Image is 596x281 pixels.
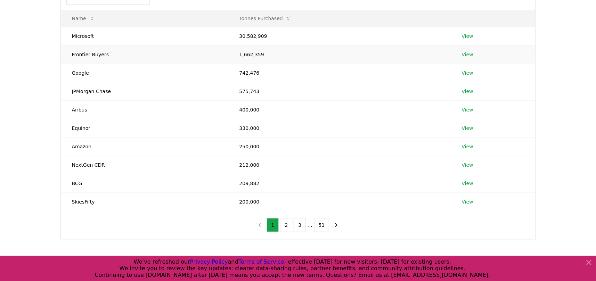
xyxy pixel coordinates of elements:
[61,64,228,82] td: Google
[61,156,228,174] td: NextGen CDR
[61,27,228,45] td: Microsoft
[462,88,473,95] a: View
[61,174,228,192] td: BCG
[228,137,451,156] td: 250,000
[462,106,473,113] a: View
[462,180,473,187] a: View
[462,198,473,205] a: View
[61,137,228,156] td: Amazon
[280,218,292,232] button: 2
[462,143,473,150] a: View
[228,82,451,100] td: 575,743
[228,156,451,174] td: 212,000
[61,45,228,64] td: Frontier Buyers
[228,192,451,211] td: 200,000
[228,45,451,64] td: 1,662,359
[228,174,451,192] td: 209,882
[462,51,473,58] a: View
[228,27,451,45] td: 30,582,909
[228,100,451,119] td: 400,000
[61,82,228,100] td: JPMorgan Chase
[462,125,473,132] a: View
[462,69,473,76] a: View
[66,11,100,25] button: Name
[294,218,306,232] button: 3
[228,119,451,137] td: 330,000
[61,119,228,137] td: Equinor
[61,100,228,119] td: Airbus
[462,33,473,40] a: View
[330,218,342,232] button: next page
[462,162,473,168] a: View
[234,11,297,25] button: Tonnes Purchased
[61,192,228,211] td: SkiesFifty
[314,218,329,232] button: 51
[307,221,312,229] li: ...
[267,218,279,232] button: 1
[228,64,451,82] td: 742,476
